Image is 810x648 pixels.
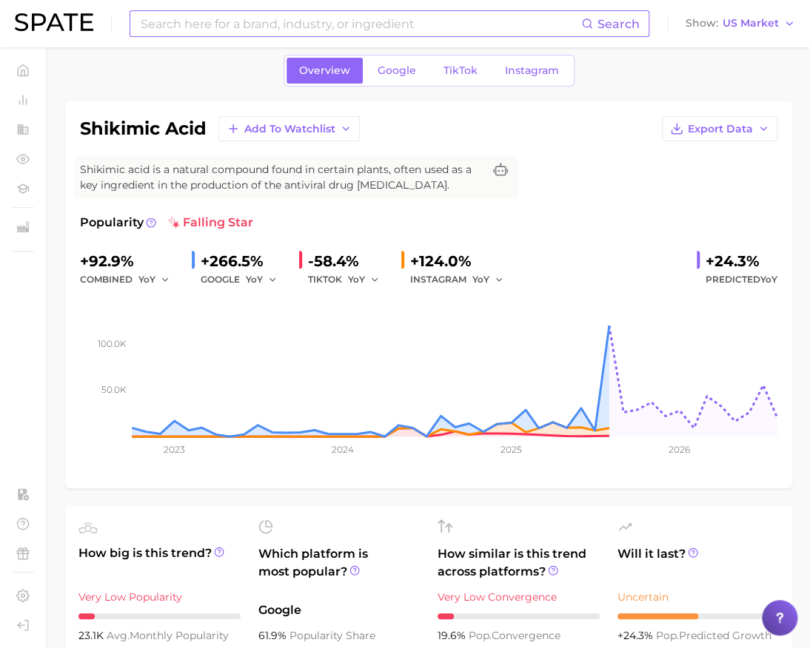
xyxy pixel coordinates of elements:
a: Overview [287,58,363,84]
button: YoY [472,271,504,288]
span: YoY [246,273,263,286]
div: +124.0% [410,249,514,273]
span: YoY [472,273,489,286]
span: Shikimic acid is a natural compound found in certain plants, often used as a key ingredient in th... [80,162,483,193]
span: How similar is this trend across platforms? [438,545,600,581]
div: INSTAGRAM [410,271,514,288]
button: YoY [246,271,278,288]
span: popularity share [289,629,375,642]
span: Google [378,64,416,77]
button: Add to Watchlist [218,116,360,141]
span: YoY [138,273,155,286]
div: -58.4% [308,249,389,273]
span: Show [686,19,718,27]
img: SPATE [15,13,93,31]
div: combined [80,271,180,288]
button: YoY [138,271,170,288]
input: Search here for a brand, industry, or ingredient [139,11,581,36]
span: Instagram [505,64,559,77]
div: +92.9% [80,249,180,273]
span: monthly popularity [107,629,229,642]
div: 5 / 10 [617,613,780,619]
span: convergence [469,629,560,642]
span: Predicted [706,271,777,288]
span: US Market [723,19,779,27]
button: YoY [348,271,380,288]
span: falling star [168,214,253,232]
span: Will it last? [617,545,780,581]
button: ShowUS Market [682,14,799,33]
span: Overview [299,64,350,77]
a: Instagram [492,58,572,84]
span: 19.6% [438,629,469,642]
span: YoY [348,273,365,286]
h1: shikimic acid [80,120,207,138]
span: Export Data [688,123,753,135]
span: Which platform is most popular? [258,545,421,594]
tspan: 2025 [501,444,522,455]
span: Popularity [80,214,144,232]
div: TIKTOK [308,271,389,288]
button: Export Data [662,116,777,141]
div: 1 / 10 [78,613,241,619]
span: How big is this trend? [78,544,241,581]
div: +24.3% [706,249,777,273]
span: 23.1k [78,629,107,642]
div: 1 / 10 [438,613,600,619]
div: Uncertain [617,588,780,606]
span: 61.9% [258,629,289,642]
div: +266.5% [201,249,287,273]
tspan: 2024 [332,444,354,455]
abbr: popularity index [469,629,492,642]
span: predicted growth [656,629,771,642]
span: +24.3% [617,629,656,642]
img: falling star [168,217,180,229]
span: TikTok [444,64,478,77]
a: Log out. Currently logged in with e-mail jkno@cosmax.com. [12,614,34,636]
tspan: 2026 [669,444,690,455]
span: Search [598,17,640,31]
abbr: average [107,629,130,642]
div: GOOGLE [201,271,287,288]
span: YoY [760,274,777,285]
abbr: popularity index [656,629,679,642]
div: Very Low Convergence [438,588,600,606]
tspan: 2023 [164,444,185,455]
span: Add to Watchlist [244,123,335,135]
span: Google [258,601,421,619]
a: TikTok [431,58,490,84]
div: Very Low Popularity [78,588,241,606]
a: Google [365,58,429,84]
